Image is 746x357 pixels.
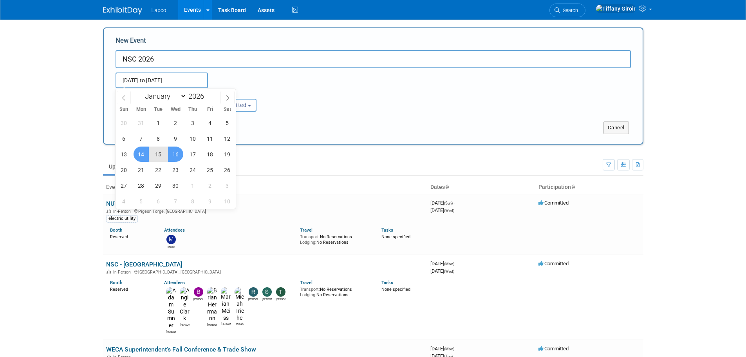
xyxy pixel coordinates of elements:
span: - [455,261,457,266]
span: October 4, 2026 [116,194,132,209]
span: September 18, 2026 [202,147,218,162]
img: In-Person Event [107,209,111,213]
div: Adam Sumner [166,329,176,334]
span: October 10, 2026 [220,194,235,209]
a: Upcoming14 [103,159,149,174]
span: September 12, 2026 [220,131,235,146]
span: [DATE] [430,261,457,266]
span: September 29, 2026 [151,178,166,193]
span: September 26, 2026 [220,162,235,178]
img: Suzanne Kazo [262,287,272,297]
a: Booth [110,280,122,285]
div: Participation: [203,88,279,98]
span: September 7, 2026 [134,131,149,146]
span: (Wed) [444,208,454,213]
a: NSC - [GEOGRAPHIC_DATA] [106,261,182,268]
div: Marian Meiss [221,321,231,326]
div: Suzanne Kazo [262,297,272,301]
a: Sort by Start Date [445,184,449,190]
div: Bret Blanco [193,297,203,301]
span: September 10, 2026 [185,131,200,146]
span: - [455,346,457,352]
div: electric utility [106,215,138,222]
span: Transport: [300,234,320,239]
span: Fri [201,107,219,112]
span: Tue [150,107,167,112]
span: September 9, 2026 [168,131,183,146]
input: Start Date - End Date [116,72,208,88]
img: Adam Sumner [166,287,176,329]
span: October 5, 2026 [134,194,149,209]
div: Traci Langford [276,297,285,301]
a: Attendees [164,227,185,233]
span: October 2, 2026 [202,178,218,193]
span: Lodging: [300,240,316,245]
span: September 20, 2026 [116,162,132,178]
span: September 1, 2026 [151,115,166,130]
span: September 24, 2026 [185,162,200,178]
span: [DATE] [430,268,454,274]
span: (Wed) [444,269,454,274]
span: September 15, 2026 [151,147,166,162]
span: August 31, 2026 [134,115,149,130]
a: WECA Superintendent's Fall Conference & Trade Show [106,346,256,353]
th: Participation [535,181,643,194]
a: NUTSEA [106,200,130,207]
span: September 8, 2026 [151,131,166,146]
img: Traci Langford [276,287,285,297]
div: Ronnie Howard [248,297,258,301]
span: September 25, 2026 [202,162,218,178]
span: September 23, 2026 [168,162,183,178]
span: In-Person [113,270,133,275]
th: Dates [427,181,535,194]
th: Event [103,181,427,194]
span: October 8, 2026 [185,194,200,209]
div: Micah Triche [235,321,244,326]
input: Name of Trade Show / Conference [116,50,631,68]
span: September 6, 2026 [116,131,132,146]
span: September 22, 2026 [151,162,166,178]
a: Sort by Participation Type [571,184,575,190]
span: Committed [538,200,569,206]
span: Committed [538,346,569,352]
span: Sat [219,107,236,112]
span: Lodging: [300,292,316,297]
span: September 17, 2026 [185,147,200,162]
div: Brian Herrmann [207,322,217,327]
a: Travel [300,280,312,285]
div: No Reservations No Reservations [300,233,370,245]
span: Lapco [152,7,166,13]
img: In-Person Event [107,270,111,274]
div: Angie Clark [180,322,190,327]
button: Cancel [603,121,629,134]
img: Ronnie Howard [249,287,258,297]
span: October 9, 2026 [202,194,218,209]
div: [GEOGRAPHIC_DATA], [GEOGRAPHIC_DATA] [106,268,424,275]
span: Thu [184,107,201,112]
a: Search [549,4,585,17]
span: October 6, 2026 [151,194,166,209]
a: Tasks [381,280,393,285]
span: None specified [381,234,410,239]
img: Micah Triche [235,287,244,321]
img: ExhibitDay [103,7,142,14]
img: Mario Langford [166,235,176,244]
a: Tasks [381,227,393,233]
img: Bret Blanco [194,287,203,297]
span: Committed [538,261,569,266]
img: Angie Clark [180,287,190,322]
div: Mario Langford [166,244,176,249]
span: September 27, 2026 [116,178,132,193]
span: October 7, 2026 [168,194,183,209]
span: In-Person [113,209,133,214]
span: September 28, 2026 [134,178,149,193]
span: (Mon) [444,262,454,266]
span: October 1, 2026 [185,178,200,193]
a: Attendees [164,280,185,285]
div: Reserved [110,233,153,240]
span: [DATE] [430,207,454,213]
span: September 13, 2026 [116,147,132,162]
span: September 11, 2026 [202,131,218,146]
span: September 19, 2026 [220,147,235,162]
span: - [454,200,455,206]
